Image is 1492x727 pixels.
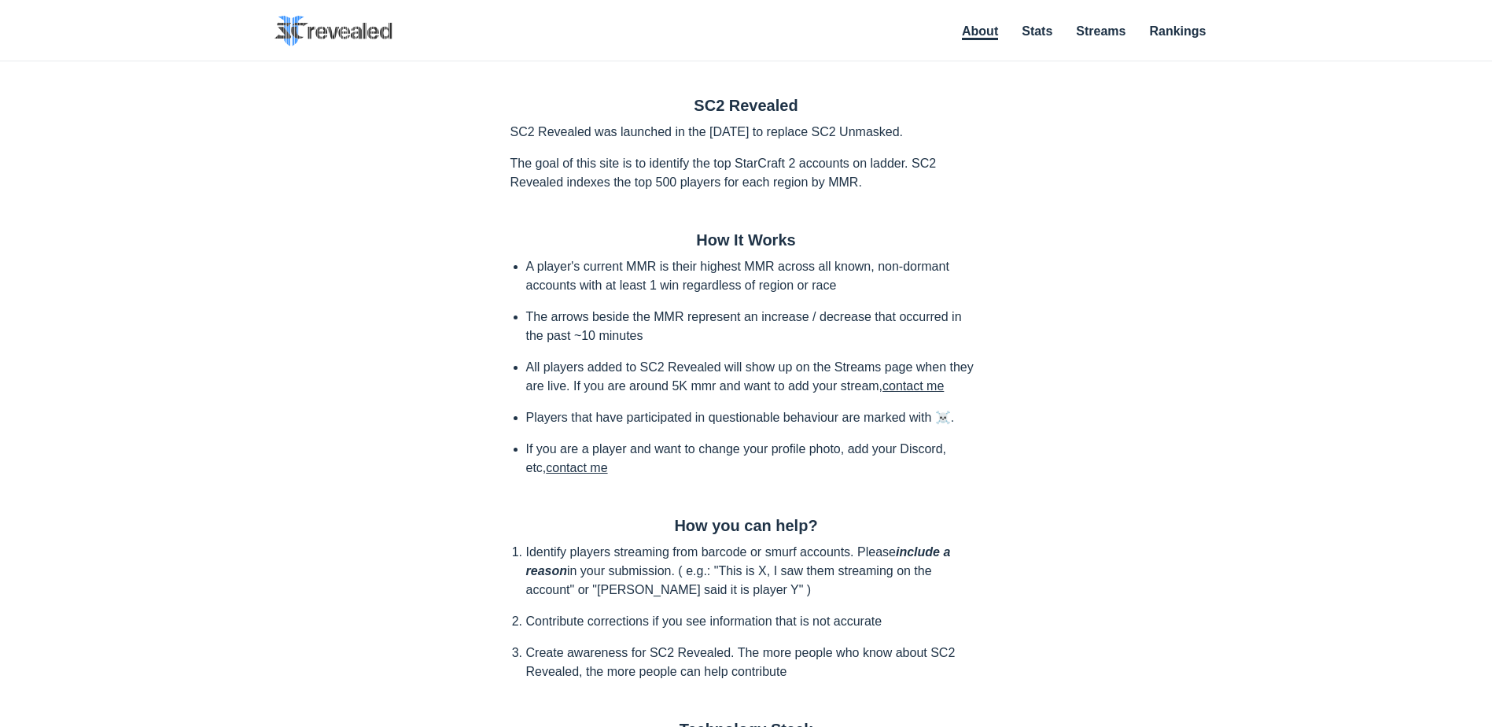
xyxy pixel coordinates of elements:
h2: How you can help? [510,517,982,535]
li: Players that have participated in questionable behaviour are marked with ☠️. [526,408,982,427]
li: If you are a player and want to change your profile photo, add your Discord, etc, [526,440,982,478]
a: Stats [1022,24,1052,38]
p: The goal of this site is to identify the top StarCraft 2 accounts on ladder. SC2 Revealed indexes... [510,154,982,192]
li: All players added to SC2 Revealed will show up on the Streams page when they are live. If you are... [526,358,982,396]
h2: How It Works [510,231,982,249]
a: contact me [882,379,944,393]
li: The arrows beside the MMR represent an increase / decrease that occurred in the past ~10 minutes [526,308,982,345]
a: Streams [1076,24,1125,38]
li: Create awareness for SC2 Revealed. The more people who know about SC2 Revealed, the more people c... [526,644,982,681]
li: Identify players streaming from barcode or smurf accounts. Please in your submission. ( e.g.: "Th... [526,543,982,600]
li: A player's current MMR is their highest MMR across all known, non-dormant accounts with at least ... [526,257,982,295]
li: Contribute corrections if you see information that is not accurate [526,612,982,631]
a: Rankings [1149,24,1206,38]
h2: SC2 Revealed [510,97,982,115]
a: contact me [546,461,607,474]
a: About [962,24,998,40]
img: SC2 Revealed [274,16,392,46]
p: SC2 Revealed was launched in the [DATE] to replace SC2 Unmasked. [510,123,982,142]
span: include a reason [526,545,951,578]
